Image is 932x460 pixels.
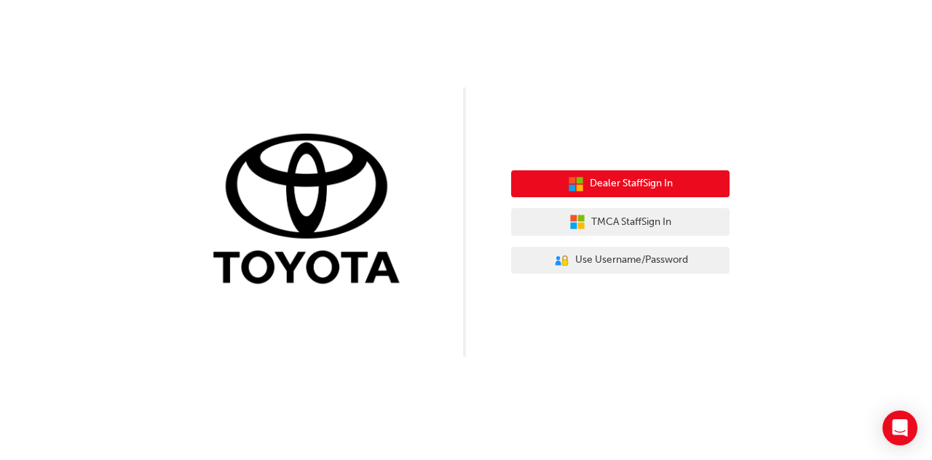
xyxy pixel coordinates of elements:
span: Use Username/Password [575,252,688,269]
button: Dealer StaffSign In [511,170,730,198]
span: TMCA Staff Sign In [591,214,671,231]
div: Open Intercom Messenger [882,411,917,445]
img: Trak [202,130,421,291]
span: Dealer Staff Sign In [590,175,673,192]
button: Use Username/Password [511,247,730,274]
button: TMCA StaffSign In [511,208,730,236]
